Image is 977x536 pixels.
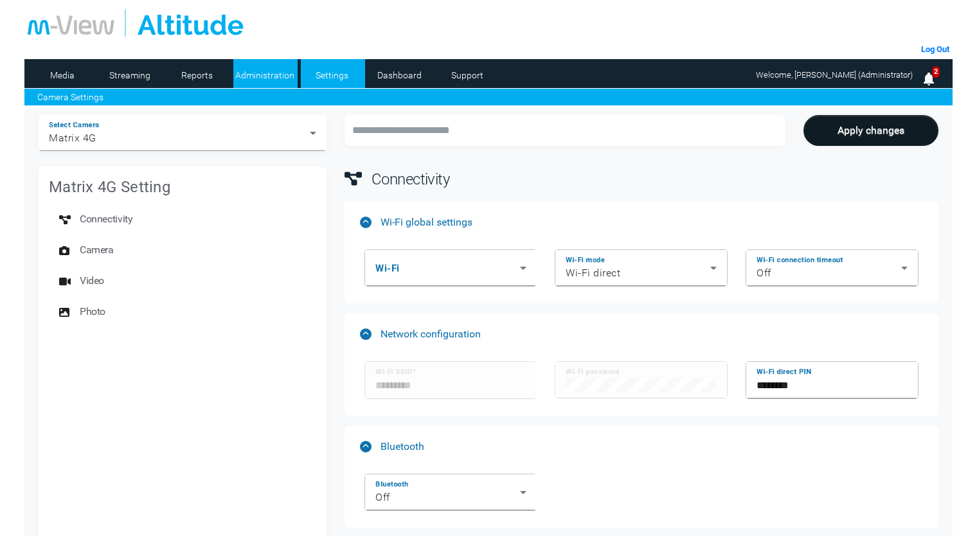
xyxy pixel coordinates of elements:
[360,216,913,228] mat-panel-title: Wi-Fi global settings
[345,202,938,243] mat-expansion-panel-header: Wi-Fi global settings
[49,177,170,197] mat-card-title: Matrix 4G Setting
[345,314,938,355] mat-expansion-panel-header: Network configuration
[37,91,103,104] a: Camera Settings
[757,367,812,376] mat-label: Wi-Fi direct PIN
[345,355,938,416] div: Network configuration
[375,262,400,274] mat-label: Wi-Fi
[360,328,913,340] mat-panel-title: Network configuration
[375,367,412,376] mat-label: Wi-Fi SSID
[757,255,843,264] mat-label: Wi-Fi connection timeout
[566,255,605,264] mat-label: Wi-Fi mode
[436,66,498,85] a: Support
[98,66,161,85] a: Streaming
[375,491,390,503] span: Off
[233,66,296,85] a: Administration
[31,66,93,85] a: Media
[80,206,132,232] span: Connectivity
[360,440,913,452] mat-panel-title: Bluetooth
[921,44,949,54] a: Log Out
[345,467,938,528] div: Bluetooth
[757,267,771,279] span: Off
[345,426,938,467] mat-expansion-panel-header: Bluetooth
[49,132,96,144] span: Matrix 4G
[756,70,913,80] span: Welcome, [PERSON_NAME] (Administrator)
[49,120,99,129] mat-label: Select Camera
[372,170,449,188] span: Connectivity
[301,66,363,85] a: Settings
[80,299,105,325] span: Photo
[932,66,940,78] span: 2
[803,115,938,146] button: Apply changes
[368,66,431,85] a: Dashboard
[345,243,938,303] div: Wi-Fi global settings
[566,267,620,279] span: Wi-Fi direct
[566,367,619,376] mat-label: Wi-Fi password
[166,66,228,85] a: Reports
[80,268,104,294] span: Video
[80,237,114,263] span: Camera
[921,71,937,87] img: bell25.png
[375,479,408,488] mat-label: Bluetooth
